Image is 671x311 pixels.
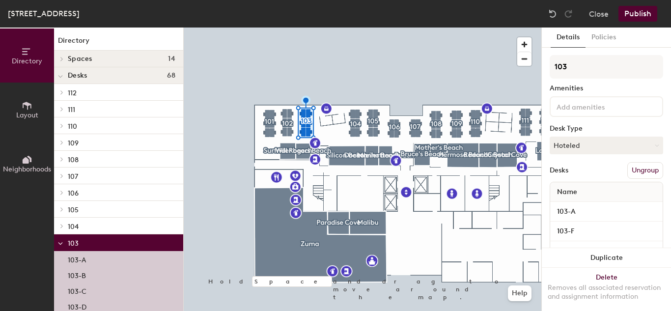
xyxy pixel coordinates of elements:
[68,156,79,164] span: 108
[12,57,42,65] span: Directory
[550,125,663,133] div: Desk Type
[68,172,78,181] span: 107
[68,189,79,198] span: 106
[550,167,568,174] div: Desks
[68,239,79,248] span: 103
[168,55,175,63] span: 14
[548,9,558,19] img: Undo
[68,55,92,63] span: Spaces
[68,206,79,214] span: 105
[8,7,80,20] div: [STREET_ADDRESS]
[550,137,663,154] button: Hoteled
[68,139,79,147] span: 109
[563,9,573,19] img: Redo
[589,6,609,22] button: Close
[3,165,51,173] span: Neighborhoods
[542,248,671,268] button: Duplicate
[68,284,86,296] p: 103-C
[555,100,643,112] input: Add amenities
[167,72,175,80] span: 68
[586,28,622,48] button: Policies
[68,106,75,114] span: 111
[508,285,531,301] button: Help
[548,283,665,301] div: Removes all associated reservation and assignment information
[627,162,663,179] button: Ungroup
[68,253,86,264] p: 103-A
[68,122,77,131] span: 110
[54,35,183,51] h1: Directory
[552,183,582,201] span: Name
[68,89,77,97] span: 112
[551,28,586,48] button: Details
[542,268,671,311] button: DeleteRemoves all associated reservation and assignment information
[68,269,86,280] p: 103-B
[552,205,661,219] input: Unnamed desk
[552,244,661,258] input: Unnamed desk
[618,6,657,22] button: Publish
[550,85,663,92] div: Amenities
[552,225,661,238] input: Unnamed desk
[68,72,87,80] span: Desks
[68,223,79,231] span: 104
[16,111,38,119] span: Layout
